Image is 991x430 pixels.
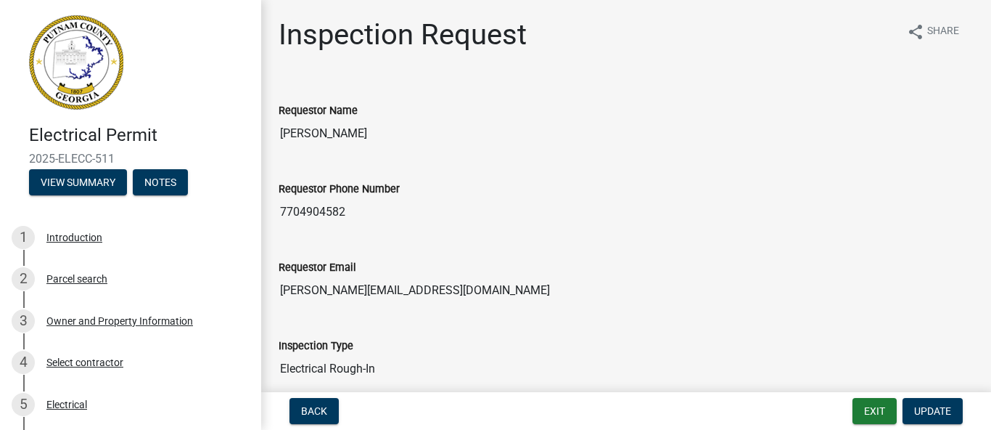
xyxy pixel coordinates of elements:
label: Requestor Name [279,106,358,116]
button: View Summary [29,169,127,195]
label: Inspection Type [279,341,353,352]
div: 1 [12,226,35,249]
img: Putnam County, Georgia [29,15,123,110]
button: Exit [852,398,897,424]
div: Introduction [46,232,102,243]
div: 5 [12,393,35,416]
span: 2025-ELECC-511 [29,152,232,166]
span: Share [927,23,959,41]
button: Back [289,398,339,424]
div: Select contractor [46,357,123,368]
wm-modal-confirm: Summary [29,177,127,189]
button: shareShare [895,17,971,46]
div: 4 [12,351,35,374]
h1: Inspection Request [279,17,527,52]
button: Update [902,398,963,424]
wm-modal-confirm: Notes [133,177,188,189]
div: Electrical [46,399,87,410]
div: 2 [12,267,35,291]
i: share [907,23,924,41]
div: 3 [12,309,35,333]
span: Back [301,405,327,417]
label: Requestor Phone Number [279,184,400,195]
div: Parcel search [46,274,107,284]
label: Requestor Email [279,263,356,273]
h4: Electrical Permit [29,125,250,146]
span: Update [914,405,951,417]
button: Notes [133,169,188,195]
div: Owner and Property Information [46,316,193,326]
